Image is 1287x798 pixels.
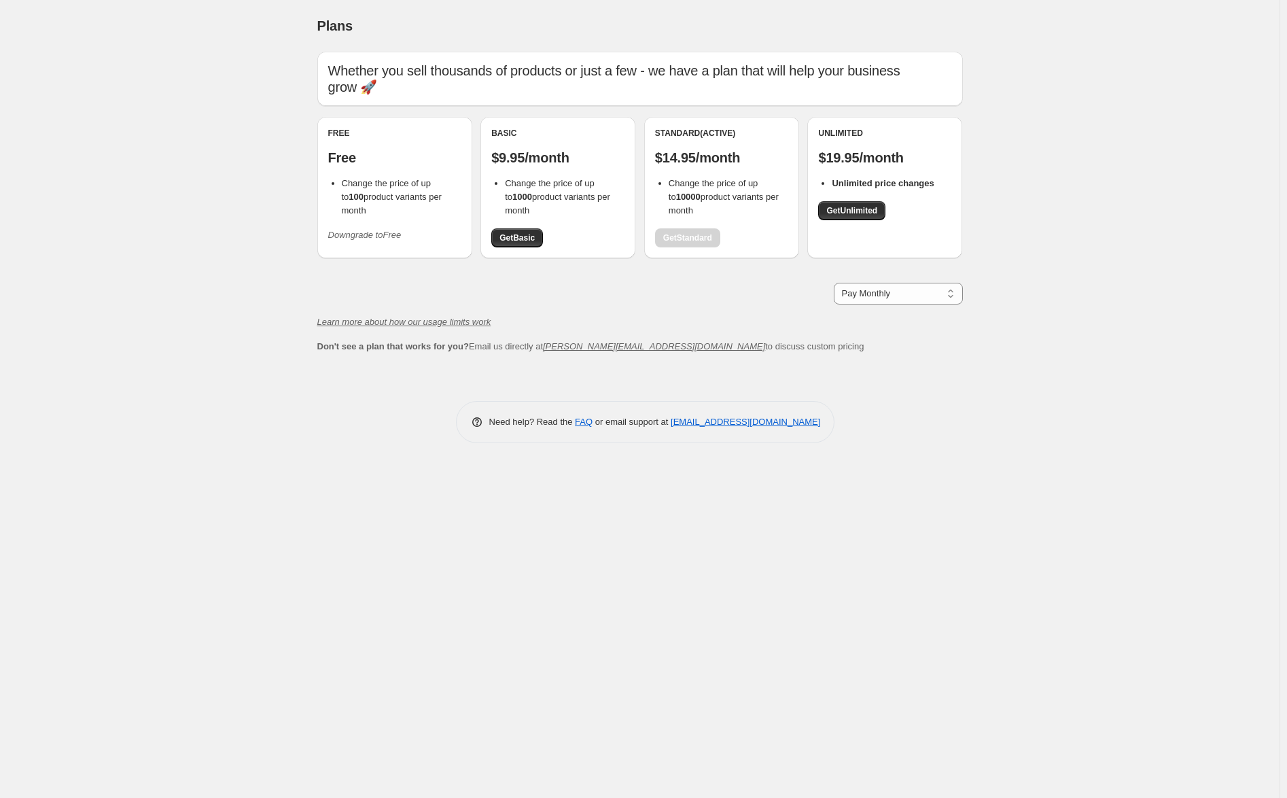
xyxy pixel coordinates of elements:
div: Free [328,128,461,139]
p: $14.95/month [655,150,788,166]
p: Whether you sell thousands of products or just a few - we have a plan that will help your busines... [328,63,952,95]
p: Free [328,150,461,166]
a: GetUnlimited [818,201,885,220]
span: Plans [317,18,353,33]
a: GetBasic [491,228,543,247]
a: [PERSON_NAME][EMAIL_ADDRESS][DOMAIN_NAME] [543,341,765,351]
div: Standard (Active) [655,128,788,139]
a: FAQ [575,417,593,427]
span: Change the price of up to product variants per month [505,178,610,215]
span: Change the price of up to product variants per month [342,178,442,215]
span: Email us directly at to discuss custom pricing [317,341,864,351]
a: [EMAIL_ADDRESS][DOMAIN_NAME] [671,417,820,427]
div: Unlimited [818,128,951,139]
a: Learn more about how our usage limits work [317,317,491,327]
span: Change the price of up to product variants per month [669,178,779,215]
span: or email support at [593,417,671,427]
b: Unlimited price changes [832,178,934,188]
i: Downgrade to Free [328,230,402,240]
b: 10000 [676,192,701,202]
p: $19.95/month [818,150,951,166]
span: Get Basic [499,232,535,243]
span: Need help? Read the [489,417,576,427]
b: 100 [349,192,364,202]
div: Basic [491,128,624,139]
b: Don't see a plan that works for you? [317,341,469,351]
button: Downgrade toFree [320,224,410,246]
b: 1000 [512,192,532,202]
span: Get Unlimited [826,205,877,216]
p: $9.95/month [491,150,624,166]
